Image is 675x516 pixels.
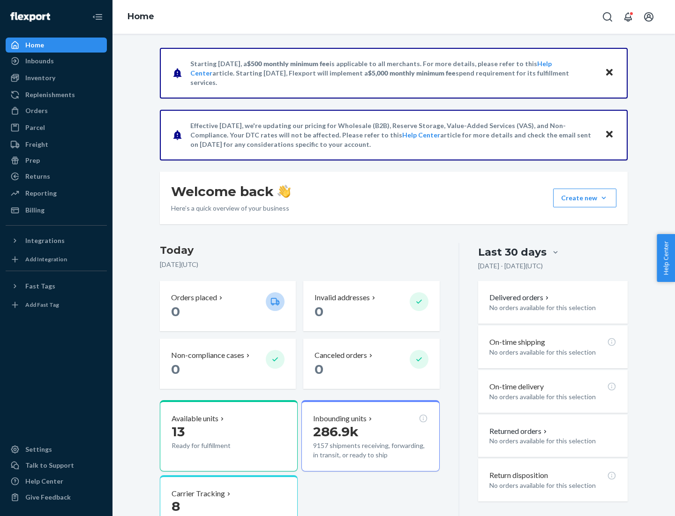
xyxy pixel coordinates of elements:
[489,303,616,312] p: No orders available for this selection
[25,255,67,263] div: Add Integration
[6,203,107,218] a: Billing
[553,189,616,207] button: Create new
[25,40,44,50] div: Home
[489,426,549,437] button: Returned orders
[25,445,52,454] div: Settings
[6,474,107,489] a: Help Center
[172,441,258,450] p: Ready for fulfillment
[301,400,439,471] button: Inbounding units286.9k9157 shipments receiving, forwarding, in transit, or ready to ship
[190,59,596,87] p: Starting [DATE], a is applicable to all merchants. For more details, please refer to this article...
[25,281,55,291] div: Fast Tags
[25,73,55,83] div: Inventory
[172,424,185,440] span: 13
[25,156,40,165] div: Prep
[160,400,298,471] button: Available units13Ready for fulfillment
[6,137,107,152] a: Freight
[172,498,180,514] span: 8
[313,413,367,424] p: Inbounding units
[6,233,107,248] button: Integrations
[171,204,291,213] p: Here’s a quick overview of your business
[171,304,180,319] span: 0
[172,413,218,424] p: Available units
[6,70,107,85] a: Inventory
[6,87,107,102] a: Replenishments
[88,8,107,26] button: Close Navigation
[171,350,244,361] p: Non-compliance cases
[172,488,225,499] p: Carrier Tracking
[6,442,107,457] a: Settings
[25,461,74,470] div: Talk to Support
[6,120,107,135] a: Parcel
[315,350,367,361] p: Canceled orders
[10,12,50,22] img: Flexport logo
[598,8,617,26] button: Open Search Box
[489,392,616,402] p: No orders available for this selection
[160,243,440,258] h3: Today
[25,90,75,99] div: Replenishments
[6,38,107,53] a: Home
[25,140,48,149] div: Freight
[127,11,154,22] a: Home
[6,458,107,473] a: Talk to Support
[639,8,658,26] button: Open account menu
[489,337,545,348] p: On-time shipping
[489,381,544,392] p: On-time delivery
[6,53,107,68] a: Inbounds
[171,183,291,200] h1: Welcome back
[120,3,162,30] ol: breadcrumbs
[315,361,323,377] span: 0
[6,103,107,118] a: Orders
[6,490,107,505] button: Give Feedback
[25,236,65,245] div: Integrations
[25,106,48,115] div: Orders
[171,292,217,303] p: Orders placed
[25,301,59,309] div: Add Fast Tag
[6,153,107,168] a: Prep
[277,185,291,198] img: hand-wave emoji
[6,297,107,312] a: Add Fast Tag
[171,361,180,377] span: 0
[25,189,57,198] div: Reporting
[489,348,616,357] p: No orders available for this selection
[247,60,330,68] span: $500 monthly minimum fee
[160,281,296,331] button: Orders placed 0
[489,292,551,303] button: Delivered orders
[25,123,45,132] div: Parcel
[6,279,107,294] button: Fast Tags
[603,66,615,80] button: Close
[25,493,71,502] div: Give Feedback
[25,172,50,181] div: Returns
[160,260,440,269] p: [DATE] ( UTC )
[478,245,547,259] div: Last 30 days
[25,477,63,486] div: Help Center
[6,169,107,184] a: Returns
[489,436,616,446] p: No orders available for this selection
[315,304,323,319] span: 0
[303,339,439,389] button: Canceled orders 0
[190,121,596,149] p: Effective [DATE], we're updating our pricing for Wholesale (B2B), Reserve Storage, Value-Added Se...
[478,261,543,271] p: [DATE] - [DATE] ( UTC )
[160,339,296,389] button: Non-compliance cases 0
[25,205,45,215] div: Billing
[657,234,675,282] button: Help Center
[303,281,439,331] button: Invalid addresses 0
[25,56,54,66] div: Inbounds
[489,470,548,481] p: Return disposition
[402,131,440,139] a: Help Center
[603,128,615,142] button: Close
[6,252,107,267] a: Add Integration
[489,481,616,490] p: No orders available for this selection
[315,292,370,303] p: Invalid addresses
[313,441,427,460] p: 9157 shipments receiving, forwarding, in transit, or ready to ship
[313,424,359,440] span: 286.9k
[6,186,107,201] a: Reporting
[619,8,637,26] button: Open notifications
[368,69,456,77] span: $5,000 monthly minimum fee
